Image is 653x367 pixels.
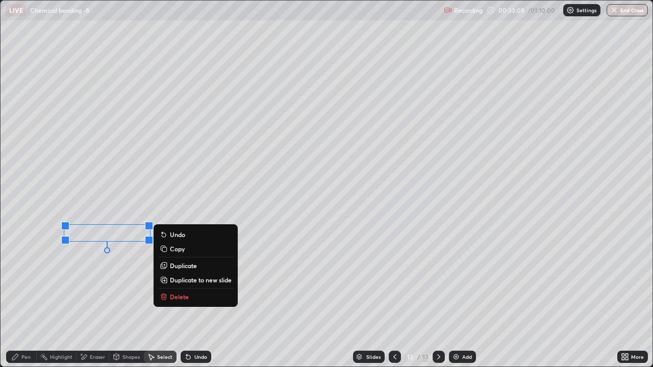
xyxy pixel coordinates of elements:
div: 13 [422,352,429,361]
div: Add [462,354,472,359]
img: end-class-cross [610,6,618,14]
button: Duplicate to new slide [158,274,234,286]
p: Duplicate to new slide [170,276,232,284]
p: Chemical bonding -8 [30,6,89,14]
p: Undo [170,230,185,239]
div: Select [157,354,172,359]
img: add-slide-button [452,353,460,361]
div: Eraser [90,354,105,359]
p: Settings [576,8,596,13]
div: Undo [194,354,207,359]
button: Delete [158,291,234,303]
div: Pen [21,354,31,359]
div: Slides [366,354,381,359]
img: class-settings-icons [566,6,574,14]
button: Undo [158,228,234,241]
button: Duplicate [158,259,234,272]
button: Copy [158,243,234,255]
div: Highlight [50,354,72,359]
p: Recording [454,7,483,14]
div: / [417,354,420,360]
p: Delete [170,293,189,301]
p: Copy [170,245,185,253]
div: More [631,354,644,359]
p: LIVE [9,6,23,14]
p: Duplicate [170,261,197,270]
button: End Class [607,4,648,16]
img: recording.375f2c34.svg [444,6,452,14]
div: Shapes [122,354,140,359]
div: 13 [405,354,415,360]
